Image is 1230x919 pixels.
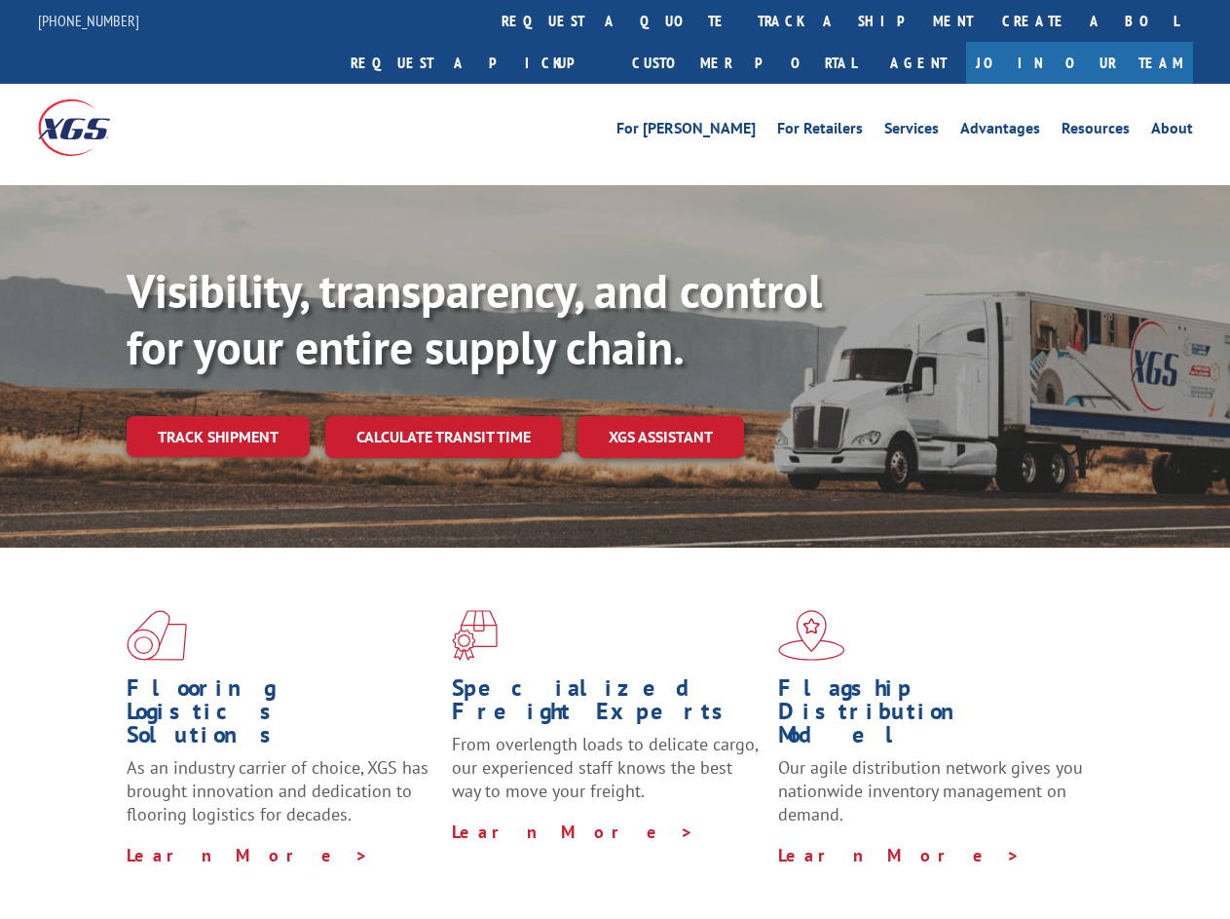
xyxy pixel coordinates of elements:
[778,676,1089,756] h1: Flagship Distribution Model
[336,42,617,84] a: Request a pickup
[884,121,939,142] a: Services
[777,121,863,142] a: For Retailers
[127,260,822,377] b: Visibility, transparency, and control for your entire supply chain.
[127,844,369,866] a: Learn More >
[127,676,437,756] h1: Flooring Logistics Solutions
[871,42,966,84] a: Agent
[452,676,763,733] h1: Specialized Freight Experts
[452,821,694,843] a: Learn More >
[778,844,1021,866] a: Learn More >
[960,121,1040,142] a: Advantages
[578,416,744,458] a: XGS ASSISTANT
[778,610,845,661] img: xgs-icon-flagship-distribution-model-red
[127,610,187,661] img: xgs-icon-total-supply-chain-intelligence-red
[452,733,763,820] p: From overlength loads to delicate cargo, our experienced staff knows the best way to move your fr...
[127,756,429,825] span: As an industry carrier of choice, XGS has brought innovation and dedication to flooring logistics...
[617,42,871,84] a: Customer Portal
[616,121,756,142] a: For [PERSON_NAME]
[325,416,562,458] a: Calculate transit time
[452,610,498,661] img: xgs-icon-focused-on-flooring-red
[1151,121,1193,142] a: About
[1062,121,1130,142] a: Resources
[778,756,1083,825] span: Our agile distribution network gives you nationwide inventory management on demand.
[966,42,1193,84] a: Join Our Team
[127,416,310,457] a: Track shipment
[38,11,139,30] a: [PHONE_NUMBER]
